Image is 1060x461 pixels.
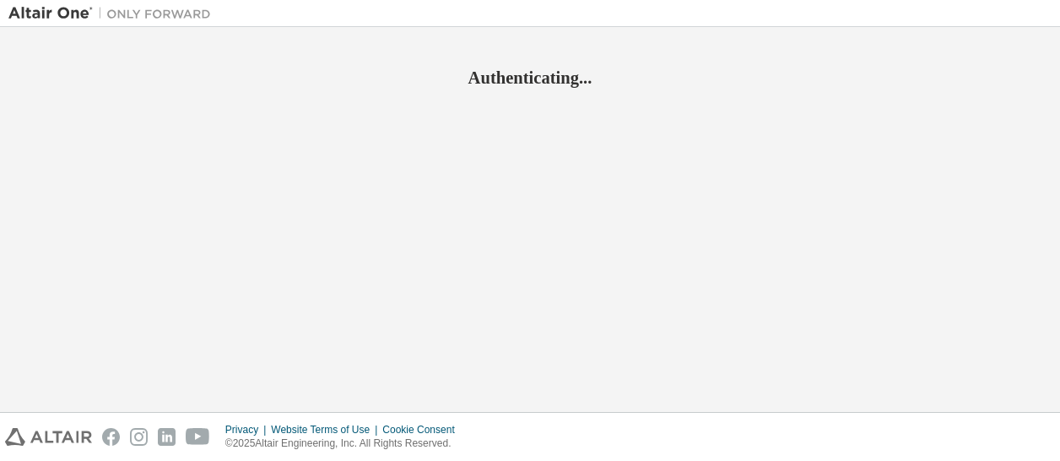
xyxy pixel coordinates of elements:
p: © 2025 Altair Engineering, Inc. All Rights Reserved. [225,437,465,451]
div: Website Terms of Use [271,423,382,437]
h2: Authenticating... [8,67,1052,89]
img: linkedin.svg [158,428,176,446]
img: facebook.svg [102,428,120,446]
img: Altair One [8,5,219,22]
img: altair_logo.svg [5,428,92,446]
img: instagram.svg [130,428,148,446]
img: youtube.svg [186,428,210,446]
div: Cookie Consent [382,423,464,437]
div: Privacy [225,423,271,437]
